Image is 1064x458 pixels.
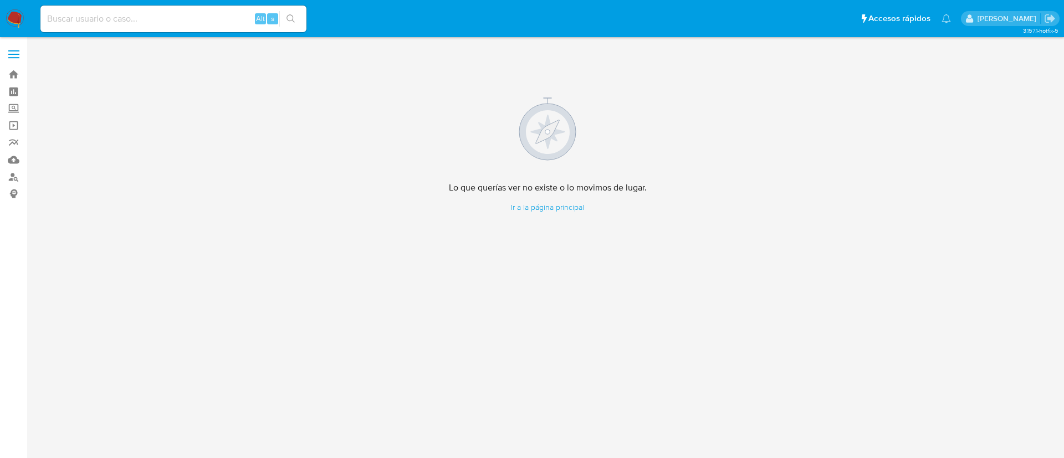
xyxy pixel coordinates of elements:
a: Ir a la página principal [449,202,647,213]
button: search-icon [279,11,302,27]
input: Buscar usuario o caso... [40,12,306,26]
span: Alt [256,13,265,24]
p: alicia.aldreteperez@mercadolibre.com.mx [978,13,1040,24]
a: Salir [1044,13,1056,24]
span: Accesos rápidos [868,13,930,24]
span: s [271,13,274,24]
h4: Lo que querías ver no existe o lo movimos de lugar. [449,182,647,193]
a: Notificaciones [942,14,951,23]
